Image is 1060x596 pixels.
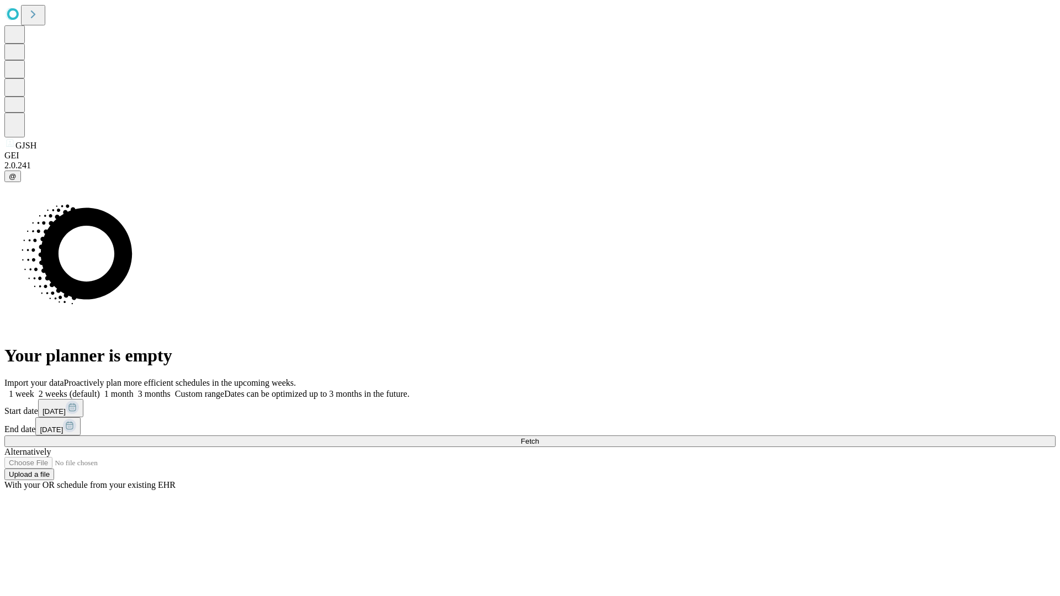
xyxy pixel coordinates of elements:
span: Dates can be optimized up to 3 months in the future. [224,389,409,398]
div: GEI [4,151,1056,161]
div: Start date [4,399,1056,417]
span: @ [9,172,17,180]
span: Alternatively [4,447,51,456]
span: 1 month [104,389,134,398]
button: [DATE] [38,399,83,417]
div: 2.0.241 [4,161,1056,171]
button: Fetch [4,435,1056,447]
span: Import your data [4,378,64,387]
div: End date [4,417,1056,435]
span: With your OR schedule from your existing EHR [4,480,176,489]
span: [DATE] [43,407,66,416]
span: Custom range [175,389,224,398]
button: @ [4,171,21,182]
span: Proactively plan more efficient schedules in the upcoming weeks. [64,378,296,387]
span: 3 months [138,389,171,398]
button: [DATE] [35,417,81,435]
span: 1 week [9,389,34,398]
span: [DATE] [40,425,63,434]
span: Fetch [521,437,539,445]
span: 2 weeks (default) [39,389,100,398]
h1: Your planner is empty [4,345,1056,366]
button: Upload a file [4,469,54,480]
span: GJSH [15,141,36,150]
